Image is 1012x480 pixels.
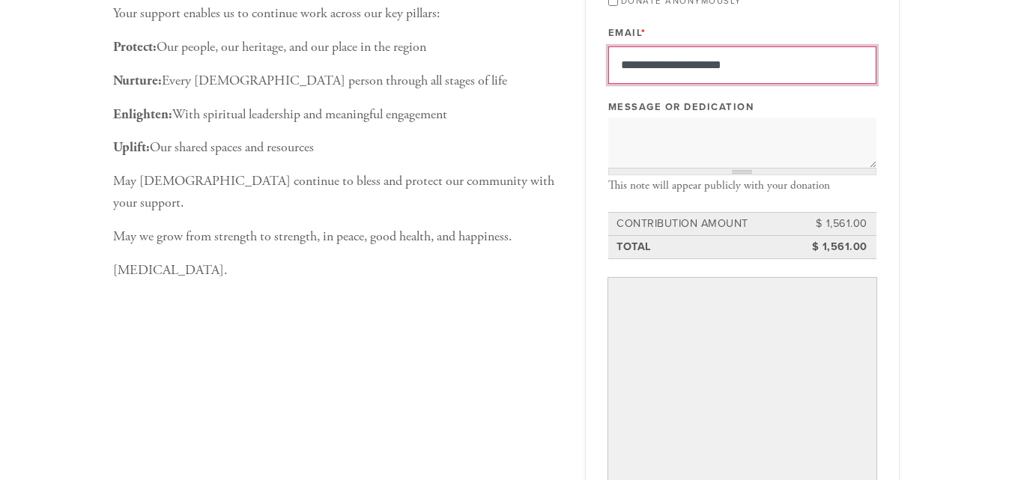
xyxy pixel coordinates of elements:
[802,213,870,234] td: $ 1,561.00
[113,104,563,126] p: With spiritual leadership and meaningful engagement
[113,226,563,248] p: May we grow from strength to strength, in peace, good health, and happiness.
[614,237,802,258] td: Total
[113,139,150,156] b: Uplift:
[113,260,563,282] p: [MEDICAL_DATA].
[113,171,563,214] p: May [DEMOGRAPHIC_DATA] continue to bless and protect our community with your support.
[802,237,870,258] td: $ 1,561.00
[113,137,563,159] p: Our shared spaces and resources
[113,37,563,58] p: Our people, our heritage, and our place in the region
[113,106,172,123] b: Enlighten:
[113,38,157,55] b: Protect:
[614,213,802,234] td: Contribution Amount
[641,27,646,39] span: This field is required.
[608,100,754,114] label: Message or dedication
[113,3,563,25] p: Your support enables us to continue work across our key pillars:
[113,70,563,92] p: Every [DEMOGRAPHIC_DATA] person through all stages of life
[608,26,646,40] label: Email
[113,72,162,89] b: Nurture:
[608,179,876,192] div: This note will appear publicly with your donation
